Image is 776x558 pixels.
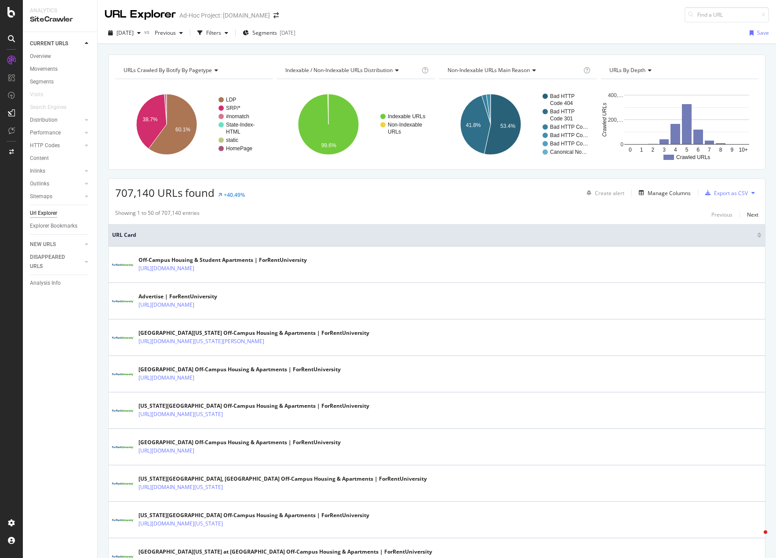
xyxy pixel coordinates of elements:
[112,517,134,523] img: main image
[696,147,699,153] text: 6
[608,117,623,123] text: 200,…
[226,122,255,128] text: State-Index-
[30,192,82,201] a: Sitemaps
[30,167,45,176] div: Inlinks
[138,438,341,446] div: [GEOGRAPHIC_DATA] Off-Campus Housing & Apartments | ForRentUniversity
[115,86,271,163] svg: A chart.
[273,12,279,18] div: arrow-right-arrow-left
[439,86,595,163] svg: A chart.
[30,179,82,188] a: Outlinks
[757,29,769,36] div: Save
[138,402,369,410] div: [US_STATE][GEOGRAPHIC_DATA] Off-Campus Housing & Apartments | ForRentUniversity
[30,209,57,218] div: Url Explorer
[500,123,515,129] text: 53.4%
[143,116,158,123] text: 38.7%
[550,141,588,147] text: Bad HTTP Co…
[115,209,200,220] div: Showing 1 to 50 of 707,140 entries
[138,301,194,309] a: [URL][DOMAIN_NAME]
[138,483,223,492] a: [URL][DOMAIN_NAME][US_STATE]
[550,109,575,115] text: Bad HTTP
[30,279,61,288] div: Analysis Info
[226,113,249,120] text: #nomatch
[550,93,575,99] text: Bad HTTP
[620,141,623,148] text: 0
[226,105,240,111] text: SRP/*
[30,240,82,249] a: NEW URLS
[30,14,90,25] div: SiteCrawler
[112,231,755,239] span: URL Card
[226,129,240,135] text: HTML
[138,548,432,556] div: [GEOGRAPHIC_DATA][US_STATE] at [GEOGRAPHIC_DATA] Off-Campus Housing & Apartments | ForRentUniversity
[747,211,758,218] div: Next
[138,475,427,483] div: [US_STATE][GEOGRAPHIC_DATA], [GEOGRAPHIC_DATA] Off-Campus Housing & Apartments | ForRentUniversity
[388,122,422,128] text: Non-Indexable
[550,124,588,130] text: Bad HTTP Co…
[609,66,645,74] span: URLs by Depth
[138,337,264,346] a: [URL][DOMAIN_NAME][US_STATE][PERSON_NAME]
[138,446,194,455] a: [URL][DOMAIN_NAME]
[30,240,56,249] div: NEW URLS
[651,147,654,153] text: 2
[648,189,691,197] div: Manage Columns
[277,86,433,163] div: A chart.
[30,128,61,138] div: Performance
[708,147,711,153] text: 7
[746,26,769,40] button: Save
[226,137,238,143] text: static
[550,132,588,138] text: Bad HTTP Co…
[730,147,733,153] text: 9
[711,211,732,218] div: Previous
[30,209,91,218] a: Url Explorer
[30,253,74,271] div: DISAPPEARED URLS
[151,29,176,36] span: Previous
[739,147,747,153] text: 10+
[30,167,82,176] a: Inlinks
[30,90,43,99] div: Visits
[719,147,722,153] text: 8
[30,279,91,288] a: Analysis Info
[138,264,194,273] a: [URL][DOMAIN_NAME]
[629,147,632,153] text: 0
[30,192,52,201] div: Sitemaps
[30,103,75,112] a: Search Engines
[105,7,176,22] div: URL Explorer
[583,186,624,200] button: Create alert
[674,147,677,153] text: 4
[685,7,769,22] input: Find a URL
[112,298,134,304] img: main image
[138,366,341,373] div: [GEOGRAPHIC_DATA] Off-Campus Housing & Apartments | ForRentUniversity
[138,511,369,519] div: [US_STATE][GEOGRAPHIC_DATA] Off-Campus Housing & Apartments | ForRentUniversity
[601,86,757,163] svg: A chart.
[122,63,265,77] h4: URLs Crawled By Botify By pagetype
[30,65,91,74] a: Movements
[601,103,608,137] text: Crawled URLs
[446,63,582,77] h4: Non-Indexable URLs Main Reason
[30,65,58,74] div: Movements
[30,221,77,231] div: Explorer Bookmarks
[388,113,425,120] text: Indexable URLs
[30,39,82,48] a: CURRENT URLS
[30,90,52,99] a: Visits
[30,253,82,271] a: DISAPPEARED URLS
[30,52,51,61] div: Overview
[124,66,212,74] span: URLs Crawled By Botify By pagetype
[112,371,134,377] img: main image
[30,77,54,87] div: Segments
[663,147,666,153] text: 3
[30,154,91,163] a: Content
[714,189,748,197] div: Export as CSV
[30,7,90,14] div: Analytics
[676,154,710,160] text: Crawled URLs
[608,92,623,98] text: 400,…
[224,191,245,199] div: +40.49%
[746,528,767,549] iframe: Intercom live chat
[151,26,186,40] button: Previous
[285,66,393,74] span: Indexable / Non-Indexable URLs distribution
[112,481,134,486] img: main image
[138,519,223,528] a: [URL][DOMAIN_NAME][US_STATE]
[640,147,643,153] text: 1
[239,26,299,40] button: Segments[DATE]
[747,209,758,220] button: Next
[30,141,82,150] a: HTTP Codes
